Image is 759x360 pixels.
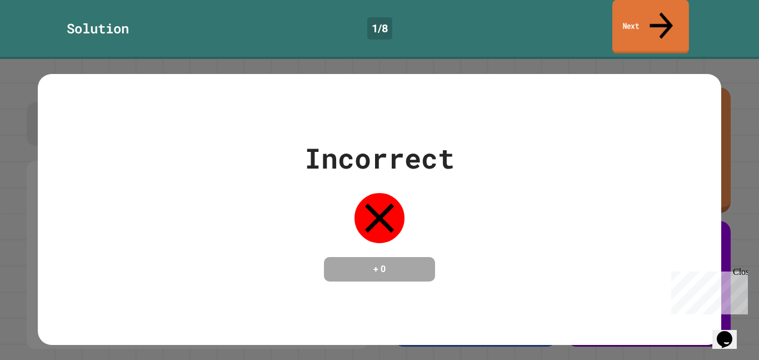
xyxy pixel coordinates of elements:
[712,315,748,349] iframe: chat widget
[367,17,392,40] div: 1 / 8
[304,137,455,179] div: Incorrect
[667,267,748,314] iframe: chat widget
[335,263,424,276] h4: + 0
[67,18,129,38] div: Solution
[4,4,77,71] div: Chat with us now!Close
